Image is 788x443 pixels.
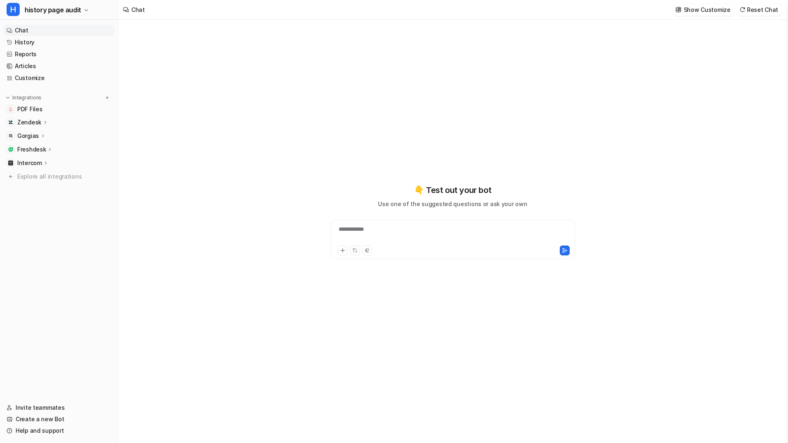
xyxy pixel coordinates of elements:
button: Show Customize [673,4,734,16]
p: Show Customize [684,5,731,14]
a: Explore all integrations [3,171,115,182]
div: Chat [131,5,145,14]
span: H [7,3,20,16]
img: Freshdesk [8,147,13,152]
img: customize [676,7,681,13]
p: Intercom [17,159,42,167]
a: History [3,37,115,48]
img: explore all integrations [7,172,15,181]
a: Invite teammates [3,402,115,413]
img: expand menu [5,95,11,101]
a: Chat [3,25,115,36]
a: Help and support [3,425,115,436]
img: PDF Files [8,107,13,112]
button: Reset Chat [737,4,781,16]
p: Use one of the suggested questions or ask your own [378,200,527,208]
span: history page audit [25,4,81,16]
a: Reports [3,48,115,60]
span: Explore all integrations [17,170,111,183]
p: 👇 Test out your bot [414,184,491,196]
p: Gorgias [17,132,39,140]
a: PDF FilesPDF Files [3,103,115,115]
img: Gorgias [8,133,13,138]
img: Zendesk [8,120,13,125]
span: PDF Files [17,105,42,113]
img: menu_add.svg [104,95,110,101]
a: Create a new Bot [3,413,115,425]
p: Integrations [12,94,41,101]
p: Freshdesk [17,145,46,154]
img: Intercom [8,161,13,165]
button: Integrations [3,94,44,102]
a: Articles [3,60,115,72]
img: reset [740,7,745,13]
a: Customize [3,72,115,84]
p: Zendesk [17,118,41,126]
